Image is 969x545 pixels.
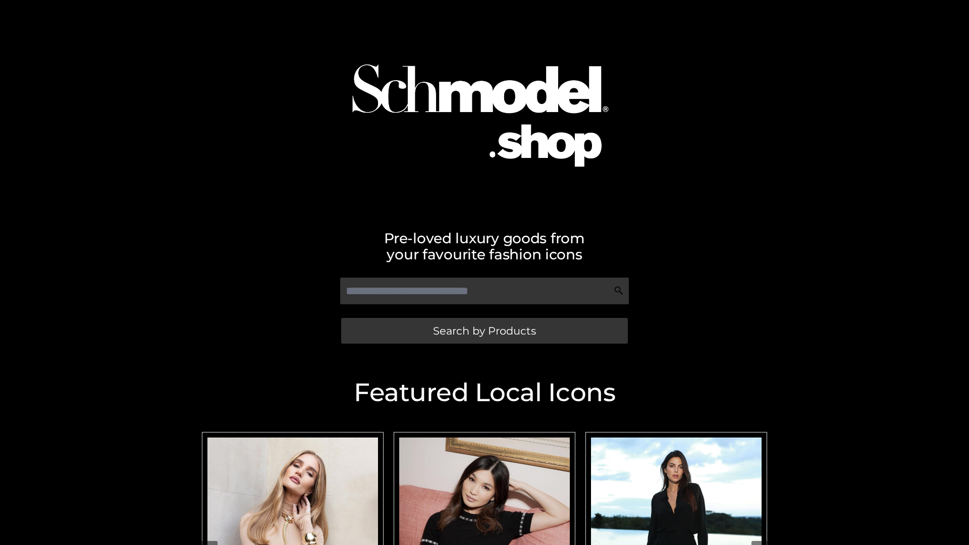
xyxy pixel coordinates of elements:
h2: Featured Local Icons​ [197,380,772,405]
span: Search by Products [433,325,536,336]
a: Search by Products [341,318,628,344]
img: Search Icon [614,286,624,296]
h2: Pre-loved luxury goods from your favourite fashion icons [197,230,772,262]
